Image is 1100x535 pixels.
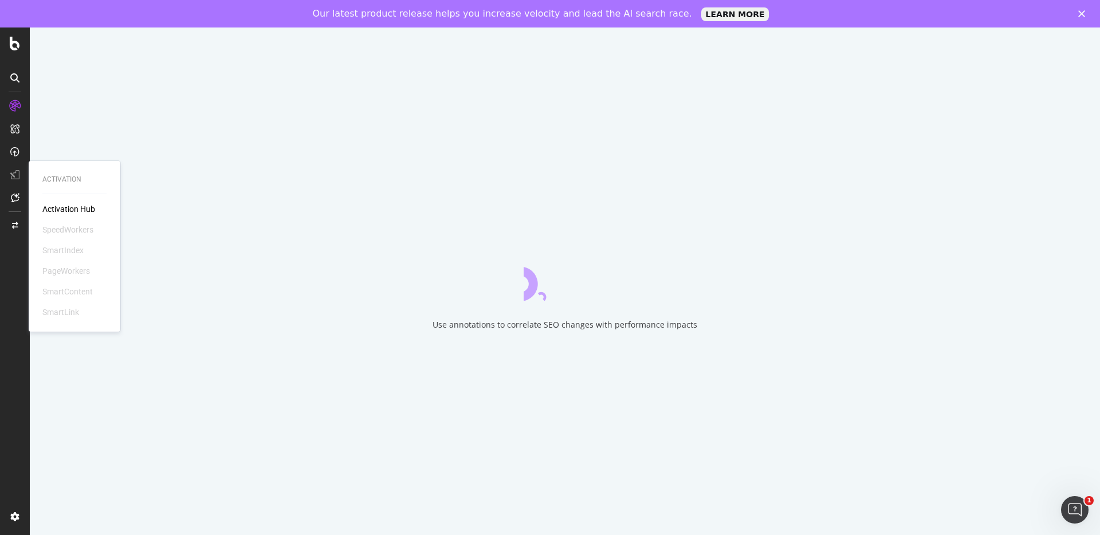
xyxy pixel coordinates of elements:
[42,245,84,256] div: SmartIndex
[433,319,697,331] div: Use annotations to correlate SEO changes with performance impacts
[701,7,769,21] a: LEARN MORE
[313,8,692,19] div: Our latest product release helps you increase velocity and lead the AI search race.
[42,203,95,215] a: Activation Hub
[42,306,79,318] div: SmartLink
[42,224,93,235] div: SpeedWorkers
[1085,496,1094,505] span: 1
[42,175,107,184] div: Activation
[42,265,90,277] div: PageWorkers
[1078,10,1090,17] div: Close
[524,259,606,301] div: animation
[42,286,93,297] div: SmartContent
[1061,496,1089,524] iframe: Intercom live chat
